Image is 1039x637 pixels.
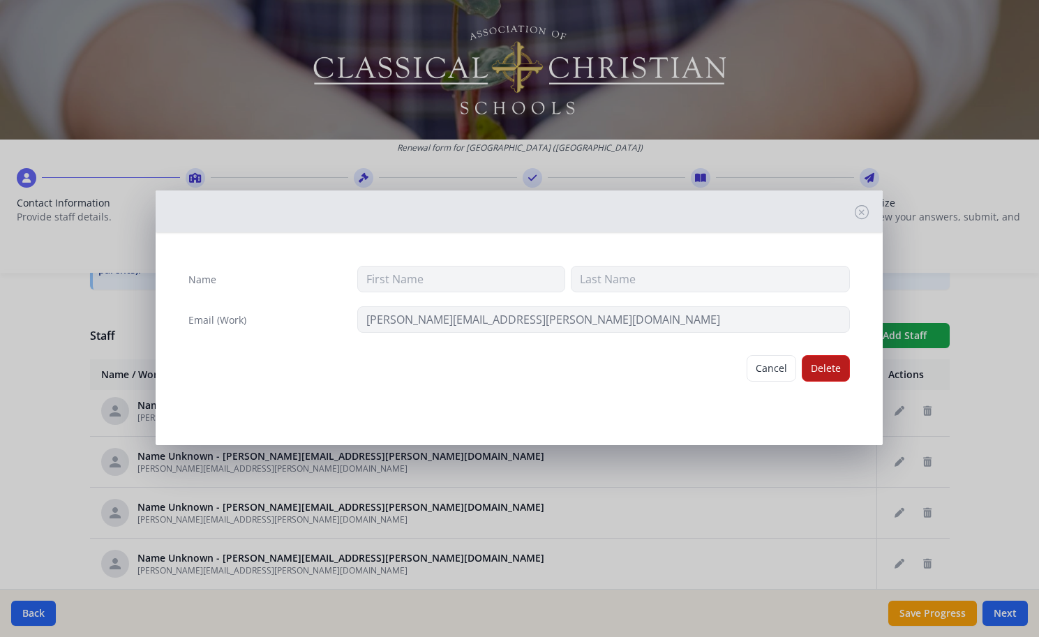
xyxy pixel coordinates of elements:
label: Email (Work) [188,313,246,327]
input: Last Name [571,266,850,292]
input: First Name [357,266,565,292]
button: Cancel [747,355,796,382]
label: Name [188,273,216,287]
button: Delete [802,355,850,382]
input: contact@site.com [357,306,850,333]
